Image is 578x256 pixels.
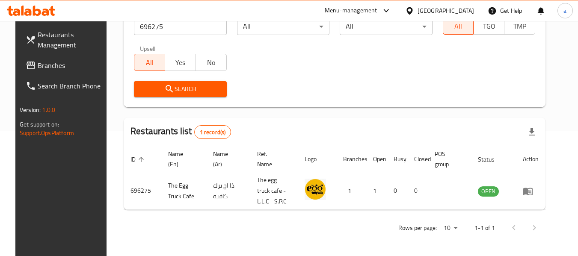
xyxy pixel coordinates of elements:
[443,18,474,35] button: All
[20,104,41,115] span: Version:
[213,149,240,169] span: Name (Ar)
[523,186,539,196] div: Menu
[134,18,226,35] input: Search for restaurant name or ID..
[19,76,112,96] a: Search Branch Phone
[42,104,55,115] span: 1.0.0
[477,20,501,32] span: TGO
[305,179,326,200] img: The Egg Truck Cafe
[325,6,377,16] div: Menu-management
[447,20,471,32] span: All
[38,29,105,50] span: Restaurants Management
[141,84,219,94] span: Search
[19,55,112,76] a: Branches
[366,172,387,210] td: 1
[440,222,461,235] div: Rows per page:
[38,60,105,71] span: Branches
[474,223,495,233] p: 1-1 of 1
[478,186,499,197] div: OPEN
[237,18,329,35] div: All
[130,154,147,165] span: ID
[298,146,336,172] th: Logo
[20,119,59,130] span: Get support on:
[161,172,206,210] td: The Egg Truck Cafe
[516,146,545,172] th: Action
[407,172,428,210] td: 0
[124,172,161,210] td: 696275
[340,18,432,35] div: All
[206,172,250,210] td: ذا اج ترك كافيه
[195,128,231,136] span: 1 record(s)
[418,6,474,15] div: [GEOGRAPHIC_DATA]
[250,172,298,210] td: The egg truck cafe - L.L.C - S.P.C
[336,146,366,172] th: Branches
[387,146,407,172] th: Busy
[257,149,288,169] span: Ref. Name
[478,154,506,165] span: Status
[134,81,226,97] button: Search
[134,54,165,71] button: All
[336,172,366,210] td: 1
[473,18,504,35] button: TGO
[199,56,223,69] span: No
[508,20,532,32] span: TMP
[504,18,535,35] button: TMP
[124,146,545,210] table: enhanced table
[19,24,112,55] a: Restaurants Management
[168,149,196,169] span: Name (En)
[20,127,74,138] a: Support.OpsPlatform
[140,45,156,51] label: Upsell
[522,122,542,142] div: Export file
[38,81,105,91] span: Search Branch Phone
[130,125,231,139] h2: Restaurants list
[194,125,231,139] div: Total records count
[398,223,437,233] p: Rows per page:
[563,6,566,15] span: a
[165,54,196,71] button: Yes
[169,56,193,69] span: Yes
[387,172,407,210] td: 0
[366,146,387,172] th: Open
[407,146,428,172] th: Closed
[138,56,162,69] span: All
[478,186,499,196] span: OPEN
[196,54,227,71] button: No
[435,149,461,169] span: POS group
